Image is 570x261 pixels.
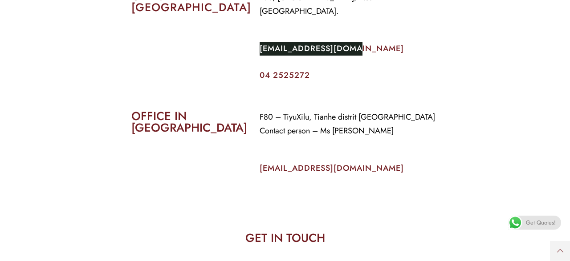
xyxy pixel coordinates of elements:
h2: OFFICE IN [GEOGRAPHIC_DATA] [131,110,246,133]
span: Get Quotes! [526,216,556,230]
h2: GET IN TOUCH [131,232,439,244]
a: [EMAIL_ADDRESS][DOMAIN_NAME] [260,43,404,54]
a: [EMAIL_ADDRESS][DOMAIN_NAME] [260,162,404,174]
p: F80 – TiyuXilu, Tianhe distrit [GEOGRAPHIC_DATA] Contact person – Ms [PERSON_NAME] [260,110,439,138]
a: 04 2525272 [260,69,310,81]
